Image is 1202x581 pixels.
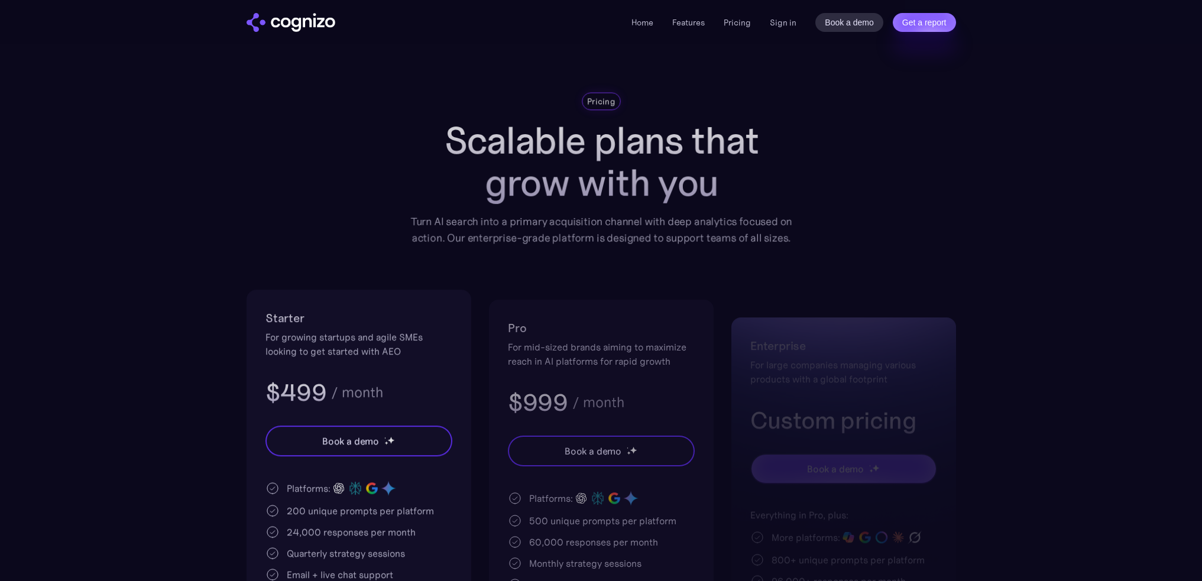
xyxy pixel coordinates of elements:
a: home [247,13,335,32]
div: Book a demo [564,444,621,458]
div: 24,000 responses per month [287,525,416,539]
a: Book a demostarstarstar [265,426,452,456]
div: 60,000 responses per month [529,535,658,549]
div: / month [331,385,383,400]
div: More platforms: [772,530,840,544]
img: star [871,464,879,472]
h3: $999 [508,387,568,418]
h1: Scalable plans that grow with you [401,119,801,204]
div: 200 unique prompts per platform [287,504,434,518]
h3: $499 [265,377,326,408]
div: 800+ unique prompts per platform [772,553,925,567]
div: Book a demo [806,462,863,476]
a: Book a demo [815,13,883,32]
div: For large companies managing various products with a global footprint [750,358,937,386]
div: 500 unique prompts per platform [529,514,676,528]
h2: Pro [508,319,695,337]
div: Book a demo [322,434,378,448]
a: Get a report [893,13,956,32]
div: Pricing [587,96,615,108]
h2: Starter [265,309,452,327]
a: Features [672,17,705,28]
img: star [869,465,870,466]
img: star [869,469,873,473]
div: Turn AI search into a primary acquisition channel with deep analytics focused on action. Our ente... [401,213,801,246]
h2: Enterprise [750,336,937,355]
div: Platforms: [529,491,573,505]
img: star [626,447,628,449]
img: star [629,446,637,454]
div: / month [572,395,624,410]
h3: Custom pricing [750,405,937,436]
a: Pricing [724,17,751,28]
div: For mid-sized brands aiming to maximize reach in AI platforms for rapid growth [508,340,695,368]
div: Platforms: [287,481,331,495]
div: Quarterly strategy sessions [287,546,405,560]
a: Book a demostarstarstar [508,436,695,466]
img: star [384,437,385,439]
img: star [626,451,630,455]
img: star [387,436,394,444]
a: Sign in [770,15,796,30]
div: Everything in Pro, plus: [750,508,937,522]
div: Monthly strategy sessions [529,556,642,570]
img: star [384,441,388,445]
img: cognizo logo [247,13,335,32]
div: For growing startups and agile SMEs looking to get started with AEO [265,330,452,358]
a: Book a demostarstarstar [750,453,937,484]
a: Home [631,17,653,28]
